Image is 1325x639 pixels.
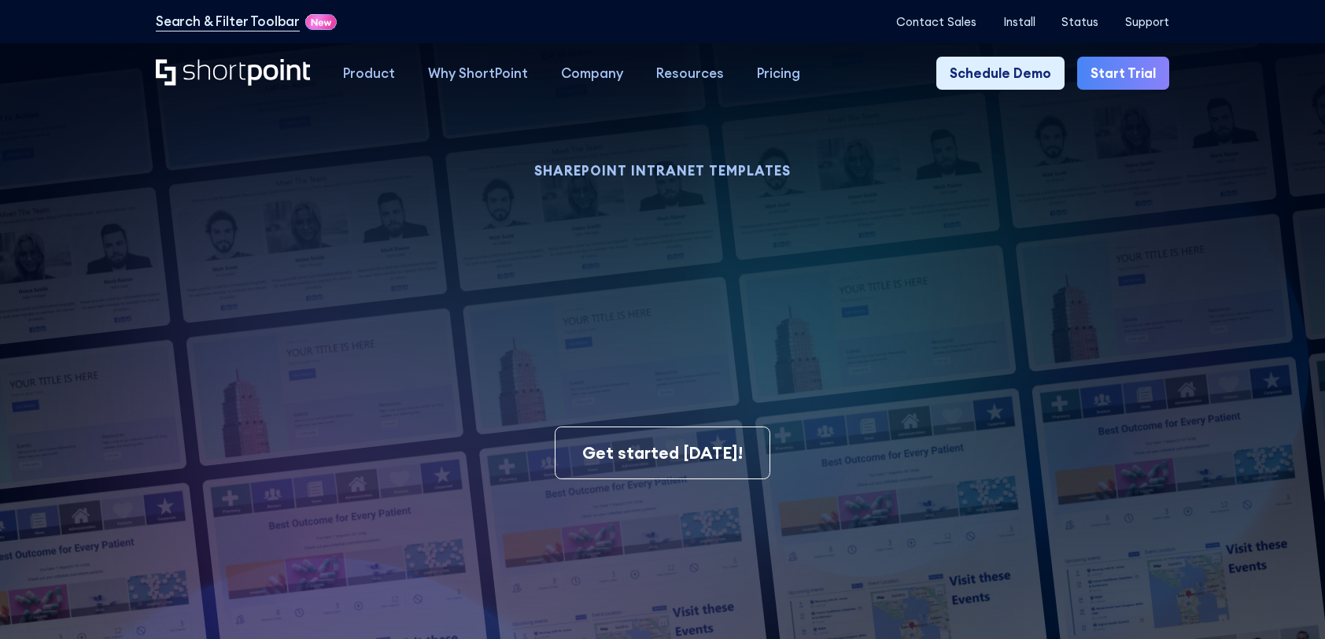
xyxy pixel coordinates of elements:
a: Get started [DATE]! [555,427,770,479]
div: Company [561,64,623,83]
a: Install [1003,15,1035,28]
a: Company [544,57,640,90]
div: Why ShortPoint [428,64,528,83]
div: Get started [DATE]! [582,441,743,466]
a: Why ShortPoint [412,57,544,90]
a: Schedule Demo [936,57,1065,90]
a: Support [1125,15,1169,28]
a: Home [156,59,310,88]
a: Product [327,57,412,90]
a: Search & Filter Toolbar [156,12,300,31]
div: Resources [656,64,724,83]
a: Resources [640,57,740,90]
a: Status [1061,15,1098,28]
div: Pricing [757,64,800,83]
a: Pricing [740,57,817,90]
div: Product [343,64,395,83]
a: Start Trial [1077,57,1169,90]
a: Contact Sales [896,15,976,28]
h1: SHAREPOINT INTRANET TEMPLATES [275,165,1050,177]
